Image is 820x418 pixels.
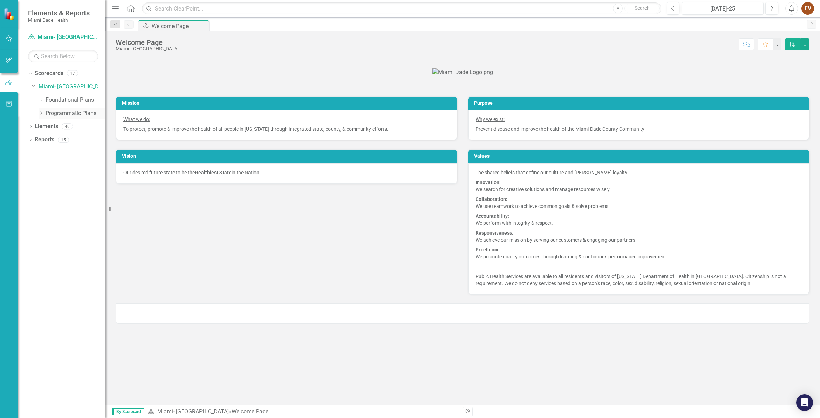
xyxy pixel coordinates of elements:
div: 49 [62,123,73,129]
p: The shared beliefs that define our culture and [PERSON_NAME] loyalty: [476,169,802,177]
p: Public Health Services are available to all residents and visitors of [US_STATE] Department of He... [476,271,802,287]
div: » [148,408,457,416]
a: Reports [35,136,54,144]
p: We search for creative solutions and manage resources wisely. [476,177,802,194]
span: Why we exist: [476,116,505,122]
button: Search [624,4,660,13]
input: Search ClearPoint... [142,2,661,15]
h3: Vision [122,154,453,159]
div: Welcome Page [232,408,268,415]
input: Search Below... [28,50,98,62]
h3: Mission [122,101,453,106]
p: To protect, promote & improve the health of all people in [US_STATE] through integrated state, co... [123,124,450,133]
strong: Collaboration: [476,196,507,202]
strong: Innovation: [476,180,501,185]
div: Welcome Page [152,22,207,31]
div: Open Intercom Messenger [796,394,813,411]
span: What we do: [123,116,150,122]
strong: Accountability: [476,213,509,219]
a: Miami- [GEOGRAPHIC_DATA] [28,33,98,41]
strong: Responsiveness: [476,230,513,236]
p: We perform with integrity & respect. [476,211,802,228]
img: ClearPoint Strategy [4,8,16,20]
a: Scorecards [35,69,63,77]
div: Welcome Page [116,39,179,46]
p: We achieve our mission by serving our customers & engaging our partners. [476,228,802,245]
a: Miami- [GEOGRAPHIC_DATA] [39,83,105,91]
span: By Scorecard [112,408,144,415]
div: Miami- [GEOGRAPHIC_DATA] [116,46,179,52]
h3: Purpose [474,101,806,106]
a: Elements [35,122,58,130]
p: We promote quality outcomes through learning & continuous performance improvement. [476,245,802,262]
h3: Values [474,154,806,159]
button: [DATE]-25 [682,2,764,15]
img: Miami Dade Logo.png [432,68,493,76]
strong: Excellence: [476,247,501,252]
small: Miami-Dade Health [28,17,90,23]
span: Elements & Reports [28,9,90,17]
a: Foundational Plans [46,96,105,104]
span: Search [635,5,650,11]
button: FV [801,2,814,15]
div: [DATE]-25 [684,5,761,13]
p: Prevent disease and improve the health of the Miami-Dade County Community [476,124,802,133]
strong: Healthiest State [195,170,232,175]
div: 15 [58,137,69,143]
div: 17 [67,70,78,76]
a: Miami- [GEOGRAPHIC_DATA] [157,408,229,415]
p: We use teamwork to achieve common goals & solve problems. [476,194,802,211]
p: Our desired future state to be the in the Nation [123,169,450,176]
a: Programmatic Plans [46,109,105,117]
